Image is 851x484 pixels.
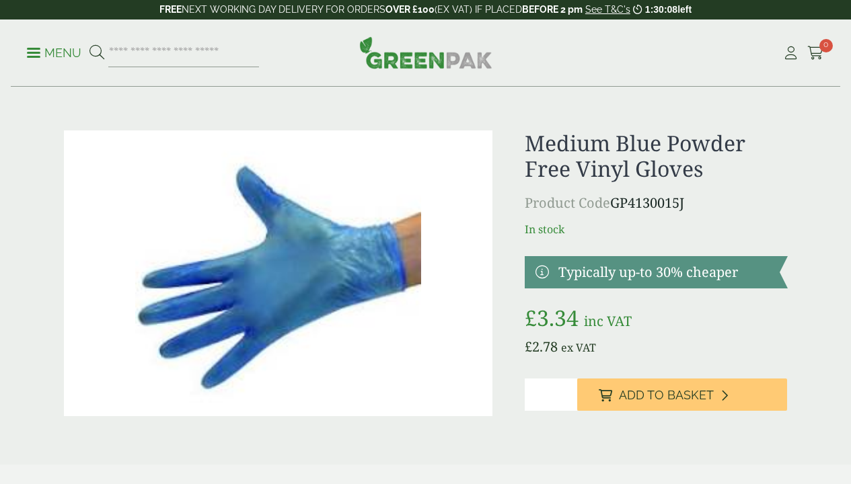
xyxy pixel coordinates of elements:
[619,388,714,403] span: Add to Basket
[585,4,630,15] a: See T&C's
[819,39,833,52] span: 0
[522,4,583,15] strong: BEFORE 2 pm
[782,46,799,60] i: My Account
[807,43,824,63] a: 0
[584,312,632,330] span: inc VAT
[525,337,558,356] bdi: 2.78
[525,337,532,356] span: £
[525,194,610,212] span: Product Code
[561,340,596,355] span: ex VAT
[27,45,81,58] a: Menu
[645,4,677,15] span: 1:30:08
[677,4,692,15] span: left
[64,130,492,416] img: 4130015J Blue Vinyl Powder Free Gloves Medium
[385,4,435,15] strong: OVER £100
[807,46,824,60] i: Cart
[525,221,788,237] p: In stock
[27,45,81,61] p: Menu
[525,130,788,182] h1: Medium Blue Powder Free Vinyl Gloves
[577,378,788,411] button: Add to Basket
[525,303,579,332] bdi: 3.34
[359,36,492,69] img: GreenPak Supplies
[525,193,788,213] p: GP4130015J
[525,303,537,332] span: £
[159,4,182,15] strong: FREE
